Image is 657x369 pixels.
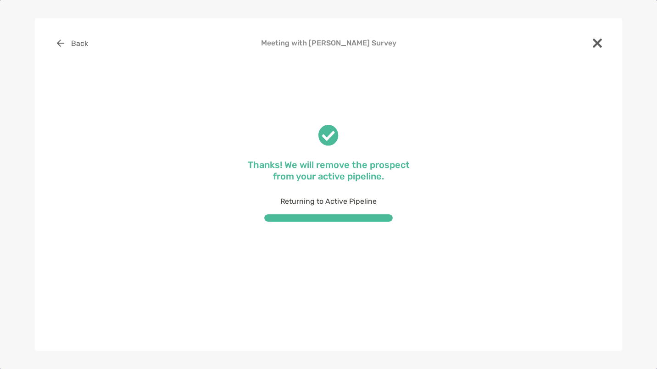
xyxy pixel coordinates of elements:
[246,159,411,182] p: Thanks! We will remove the prospect from your active pipeline.
[593,39,602,48] img: close modal
[50,39,607,47] h4: Meeting with [PERSON_NAME] Survey
[57,39,64,47] img: button icon
[318,125,339,146] img: check success
[246,196,411,207] p: Returning to Active Pipeline
[50,33,95,53] button: Back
